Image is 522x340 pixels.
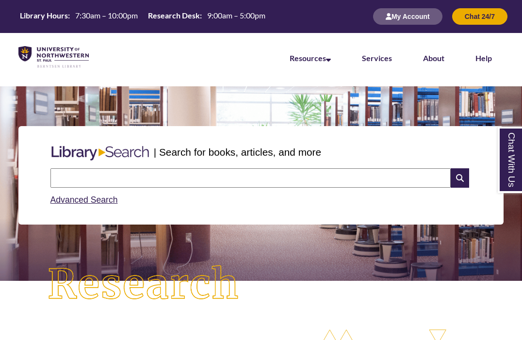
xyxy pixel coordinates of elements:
span: 7:30am – 10:00pm [75,11,138,20]
span: 9:00am – 5:00pm [207,11,265,20]
img: Research [26,244,261,325]
button: My Account [373,8,442,25]
a: About [423,53,444,63]
button: Chat 24/7 [452,8,507,25]
a: Services [362,53,392,63]
th: Research Desk: [144,10,203,21]
img: UNWSP Library Logo [18,46,89,68]
p: | Search for books, articles, and more [154,145,321,160]
table: Hours Today [16,10,269,22]
a: Advanced Search [50,195,118,205]
a: Chat 24/7 [452,12,507,20]
a: Resources [290,53,331,63]
i: Search [451,168,469,188]
a: Help [475,53,492,63]
img: Libary Search [47,142,154,164]
a: My Account [373,12,442,20]
a: Hours Today [16,10,269,23]
th: Library Hours: [16,10,71,21]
